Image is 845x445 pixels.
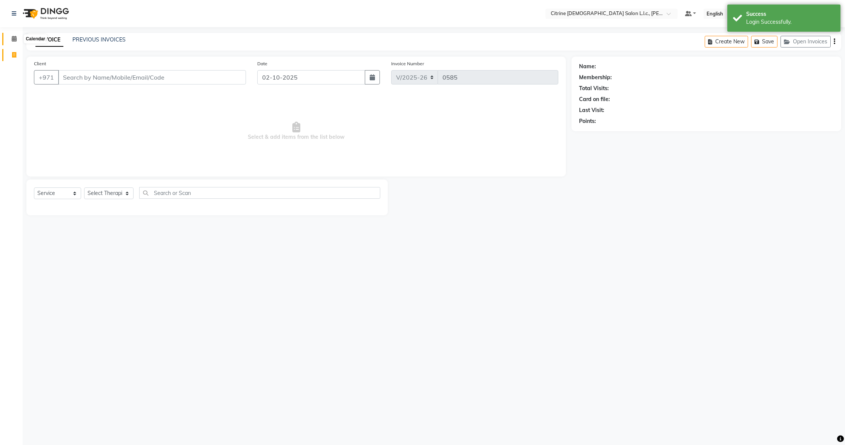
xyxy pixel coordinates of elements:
a: PREVIOUS INVOICES [72,36,126,43]
div: Login Successfully. [746,18,835,26]
span: Select & add items from the list below [34,94,558,169]
button: +971 [34,70,59,84]
div: Calendar [24,34,47,43]
button: Create New [705,36,748,48]
div: Last Visit: [579,106,604,114]
div: Name: [579,63,596,71]
img: logo [19,3,71,24]
button: Save [751,36,777,48]
div: Membership: [579,74,612,81]
label: Date [257,60,267,67]
label: Client [34,60,46,67]
label: Invoice Number [391,60,424,67]
div: Card on file: [579,95,610,103]
div: Total Visits: [579,84,609,92]
div: Success [746,10,835,18]
div: Points: [579,117,596,125]
input: Search by Name/Mobile/Email/Code [58,70,246,84]
button: Open Invoices [780,36,831,48]
input: Search or Scan [139,187,381,199]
